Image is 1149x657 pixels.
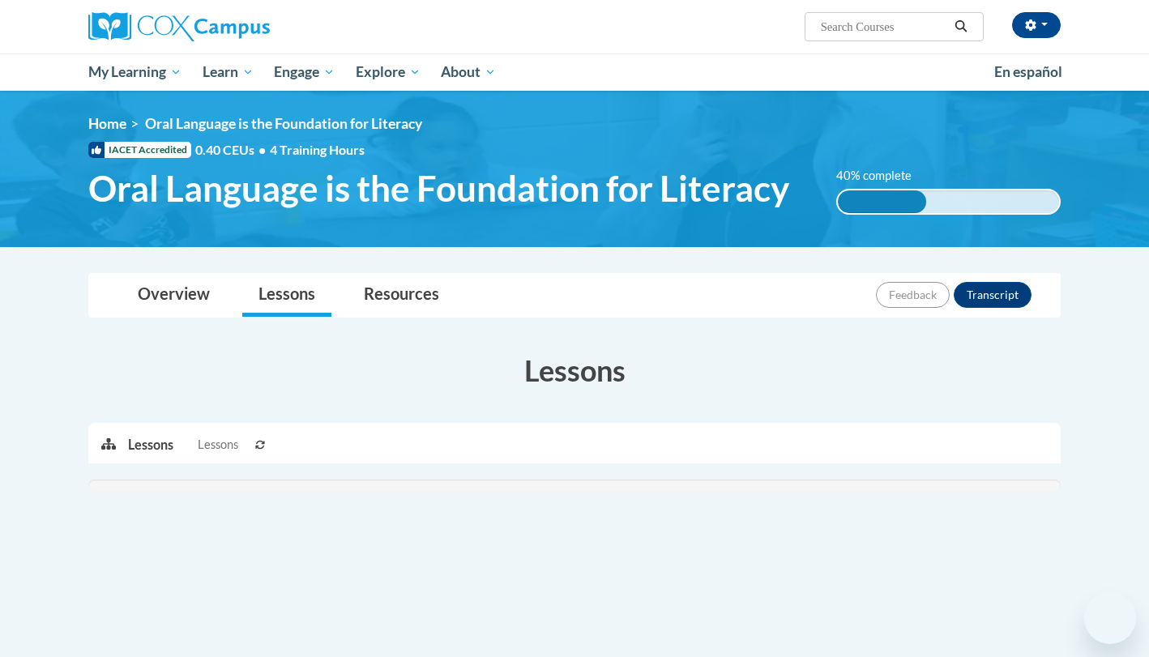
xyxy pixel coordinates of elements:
[198,436,238,454] span: Lessons
[819,17,949,36] input: Search Courses
[345,53,431,91] a: Explore
[949,17,973,36] button: Search
[263,53,345,91] a: Engage
[876,282,950,308] button: Feedback
[64,53,1085,91] div: Main menu
[984,55,1073,89] a: En español
[270,142,365,157] span: 4 Training Hours
[242,274,331,317] a: Lessons
[88,12,396,41] a: Cox Campus
[203,62,254,82] span: Learn
[88,350,1061,390] h3: Lessons
[441,62,496,82] span: About
[994,63,1062,80] span: En español
[88,62,182,82] span: My Learning
[78,53,192,91] a: My Learning
[88,115,126,132] a: Home
[88,167,789,210] span: Oral Language is the Foundation for Literacy
[348,274,455,317] a: Resources
[1084,592,1136,644] iframe: Button to launch messaging window
[88,12,270,41] img: Cox Campus
[128,436,173,454] p: Lessons
[954,282,1032,308] button: Transcript
[838,190,926,213] div: 40% complete
[258,142,266,157] span: •
[356,62,421,82] span: Explore
[1012,12,1061,38] button: Account Settings
[122,274,226,317] a: Overview
[836,167,929,185] label: 40% complete
[145,115,422,132] span: Oral Language is the Foundation for Literacy
[192,53,264,91] a: Learn
[431,53,507,91] a: About
[274,62,335,82] span: Engage
[88,142,191,158] span: IACET Accredited
[195,141,270,159] span: 0.40 CEUs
